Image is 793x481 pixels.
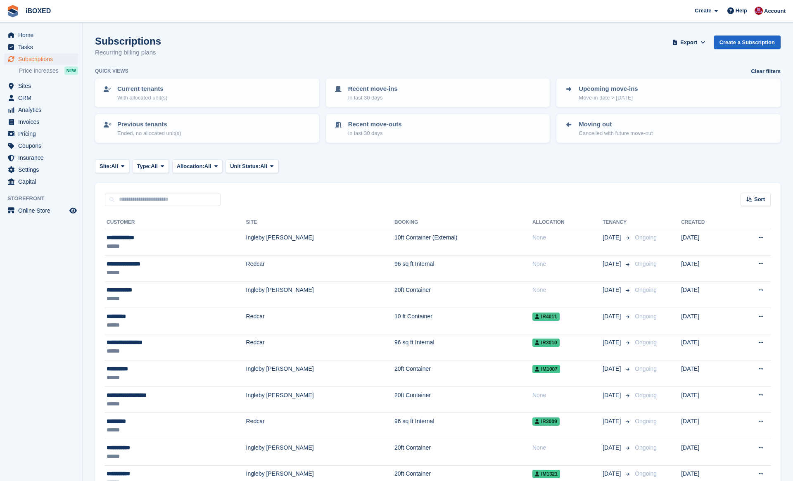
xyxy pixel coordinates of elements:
span: Export [680,38,697,47]
a: Clear filters [751,67,781,76]
span: Coupons [18,140,68,152]
div: None [532,233,603,242]
p: In last 30 days [348,129,402,137]
span: Create [695,7,711,15]
span: Site: [100,162,111,171]
td: Ingleby [PERSON_NAME] [246,360,394,387]
th: Allocation [532,216,603,229]
span: Help [736,7,747,15]
a: menu [4,176,78,187]
span: IR3009 [532,417,560,426]
td: 96 sq ft Internal [394,413,532,439]
a: Recent move-ins In last 30 days [327,79,549,107]
span: Pricing [18,128,68,140]
td: Redcar [246,334,394,360]
span: [DATE] [603,391,622,400]
td: 10ft Container (External) [394,229,532,256]
a: Preview store [68,206,78,216]
td: 96 sq ft Internal [394,334,532,360]
p: With allocated unit(s) [117,94,167,102]
a: Recent move-outs In last 30 days [327,115,549,142]
span: Online Store [18,205,68,216]
p: In last 30 days [348,94,398,102]
td: 20ft Container [394,360,532,387]
span: [DATE] [603,338,622,347]
td: [DATE] [681,413,733,439]
span: Capital [18,176,68,187]
span: Sort [754,195,765,204]
span: Ongoing [635,470,657,477]
span: [DATE] [603,417,622,426]
span: Insurance [18,152,68,163]
td: [DATE] [681,334,733,360]
th: Customer [105,216,246,229]
span: Tasks [18,41,68,53]
span: IM1321 [532,470,560,478]
td: Ingleby [PERSON_NAME] [246,439,394,465]
span: Ongoing [635,392,657,398]
a: menu [4,116,78,128]
td: 96 sq ft Internal [394,255,532,282]
a: menu [4,164,78,175]
p: Current tenants [117,84,167,94]
a: menu [4,104,78,116]
button: Site: All [95,159,129,173]
td: 20ft Container [394,439,532,465]
span: [DATE] [603,233,622,242]
p: Moving out [579,120,653,129]
span: Analytics [18,104,68,116]
span: Home [18,29,68,41]
span: Subscriptions [18,53,68,65]
td: Ingleby [PERSON_NAME] [246,386,394,413]
a: Moving out Cancelled with future move-out [557,115,780,142]
span: Settings [18,164,68,175]
span: Ongoing [635,418,657,424]
span: CRM [18,92,68,104]
span: Ongoing [635,287,657,293]
span: Price increases [19,67,59,75]
span: [DATE] [603,260,622,268]
span: [DATE] [603,469,622,478]
a: Upcoming move-ins Move-in date > [DATE] [557,79,780,107]
span: All [260,162,267,171]
a: menu [4,29,78,41]
img: stora-icon-8386f47178a22dfd0bd8f6a31ec36ba5ce8667c1dd55bd0f319d3a0aa187defe.svg [7,5,19,17]
span: [DATE] [603,443,622,452]
div: None [532,260,603,268]
div: None [532,443,603,452]
a: menu [4,92,78,104]
a: Current tenants With allocated unit(s) [96,79,318,107]
th: Booking [394,216,532,229]
a: menu [4,152,78,163]
p: Recent move-outs [348,120,402,129]
td: Redcar [246,308,394,334]
td: [DATE] [681,386,733,413]
span: Storefront [7,194,82,203]
a: menu [4,80,78,92]
button: Unit Status: All [226,159,278,173]
div: NEW [64,66,78,75]
span: IR3010 [532,339,560,347]
a: menu [4,53,78,65]
a: Previous tenants Ended, no allocated unit(s) [96,115,318,142]
a: iBOXED [22,4,54,18]
div: None [532,286,603,294]
button: Type: All [133,159,169,173]
h1: Subscriptions [95,36,161,47]
td: [DATE] [681,308,733,334]
th: Site [246,216,394,229]
a: menu [4,41,78,53]
div: None [532,391,603,400]
td: 10 ft Container [394,308,532,334]
td: Ingleby [PERSON_NAME] [246,229,394,256]
button: Export [671,36,707,49]
button: Allocation: All [172,159,223,173]
a: Price increases NEW [19,66,78,75]
a: menu [4,205,78,216]
span: Unit Status: [230,162,260,171]
span: [DATE] [603,286,622,294]
td: Ingleby [PERSON_NAME] [246,282,394,308]
td: 20ft Container [394,282,532,308]
td: [DATE] [681,360,733,387]
td: [DATE] [681,255,733,282]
